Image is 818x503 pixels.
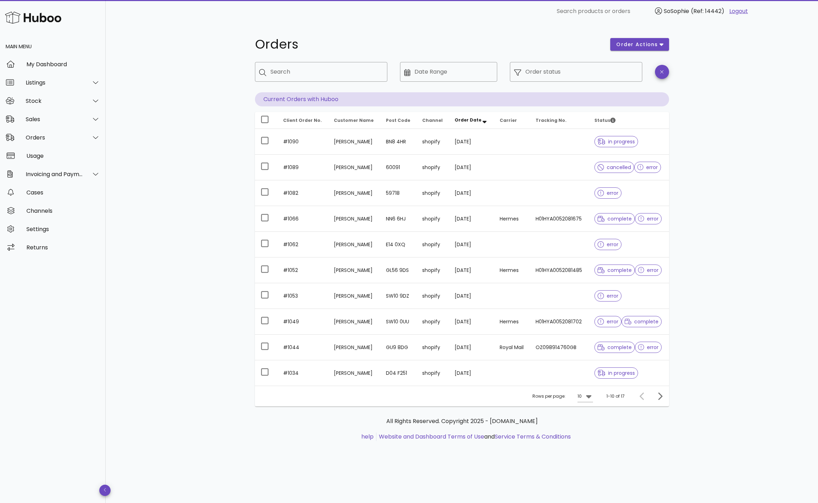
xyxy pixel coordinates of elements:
[598,139,635,144] span: in progress
[598,242,618,247] span: error
[577,393,582,399] div: 10
[277,129,329,155] td: #1090
[26,134,83,141] div: Orders
[380,360,417,386] td: D04 F251
[380,155,417,180] td: 60091
[449,335,494,360] td: [DATE]
[616,41,658,48] span: order actions
[449,129,494,155] td: [DATE]
[417,360,449,386] td: shopify
[417,206,449,232] td: shopify
[638,216,659,221] span: error
[594,117,616,123] span: Status
[26,244,100,251] div: Returns
[277,180,329,206] td: #1082
[328,283,380,309] td: [PERSON_NAME]
[5,10,61,25] img: Huboo Logo
[494,112,530,129] th: Carrier
[380,206,417,232] td: NN6 6HJ
[530,335,589,360] td: OZ098914760GB
[494,257,530,283] td: Hermes
[380,257,417,283] td: GL56 9DS
[577,391,593,402] div: 10Rows per page:
[328,309,380,335] td: [PERSON_NAME]
[417,309,449,335] td: shopify
[328,112,380,129] th: Customer Name
[334,117,374,123] span: Customer Name
[376,433,571,441] li: and
[449,232,494,257] td: [DATE]
[625,319,659,324] span: complete
[380,129,417,155] td: BN8 4HR
[328,335,380,360] td: [PERSON_NAME]
[277,155,329,180] td: #1089
[380,283,417,309] td: SW10 9DZ
[530,309,589,335] td: H01HYA0052081702
[26,171,83,178] div: Invoicing and Payments
[277,335,329,360] td: #1044
[449,112,494,129] th: Order Date: Sorted descending. Activate to remove sorting.
[598,319,618,324] span: error
[530,112,589,129] th: Tracking No.
[380,309,417,335] td: SW10 0UU
[328,129,380,155] td: [PERSON_NAME]
[598,165,631,170] span: cancelled
[417,257,449,283] td: shopify
[494,335,530,360] td: Royal Mail
[277,206,329,232] td: #1066
[380,232,417,257] td: E14 0XQ
[417,232,449,257] td: shopify
[610,38,669,51] button: order actions
[417,112,449,129] th: Channel
[328,155,380,180] td: [PERSON_NAME]
[417,180,449,206] td: shopify
[277,283,329,309] td: #1053
[729,7,748,15] a: Logout
[380,335,417,360] td: GU9 8DG
[530,257,589,283] td: H01HYA0052081485
[26,116,83,123] div: Sales
[449,360,494,386] td: [DATE]
[417,129,449,155] td: shopify
[277,232,329,257] td: #1062
[637,165,658,170] span: error
[598,191,618,195] span: error
[495,433,571,441] a: Service Terms & Conditions
[380,112,417,129] th: Post Code
[449,180,494,206] td: [DATE]
[449,257,494,283] td: [DATE]
[26,79,83,86] div: Listings
[530,206,589,232] td: H01HYA0052081675
[449,206,494,232] td: [DATE]
[26,61,100,68] div: My Dashboard
[277,360,329,386] td: #1034
[261,417,663,426] p: All Rights Reserved. Copyright 2025 - [DOMAIN_NAME]
[598,216,632,221] span: complete
[654,390,666,403] button: Next page
[589,112,669,129] th: Status
[386,117,410,123] span: Post Code
[664,7,689,15] span: SoSophie
[606,393,625,399] div: 1-10 of 17
[449,309,494,335] td: [DATE]
[283,117,322,123] span: Client Order No.
[277,257,329,283] td: #1052
[26,153,100,159] div: Usage
[638,268,659,273] span: error
[328,257,380,283] td: [PERSON_NAME]
[417,155,449,180] td: shopify
[379,433,484,441] a: Website and Dashboard Terms of Use
[26,98,83,104] div: Stock
[532,386,593,406] div: Rows per page:
[328,232,380,257] td: [PERSON_NAME]
[417,335,449,360] td: shopify
[598,371,635,375] span: in progress
[328,206,380,232] td: [PERSON_NAME]
[598,345,632,350] span: complete
[255,92,669,106] p: Current Orders with Huboo
[277,112,329,129] th: Client Order No.
[598,268,632,273] span: complete
[494,309,530,335] td: Hermes
[494,206,530,232] td: Hermes
[638,345,659,350] span: error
